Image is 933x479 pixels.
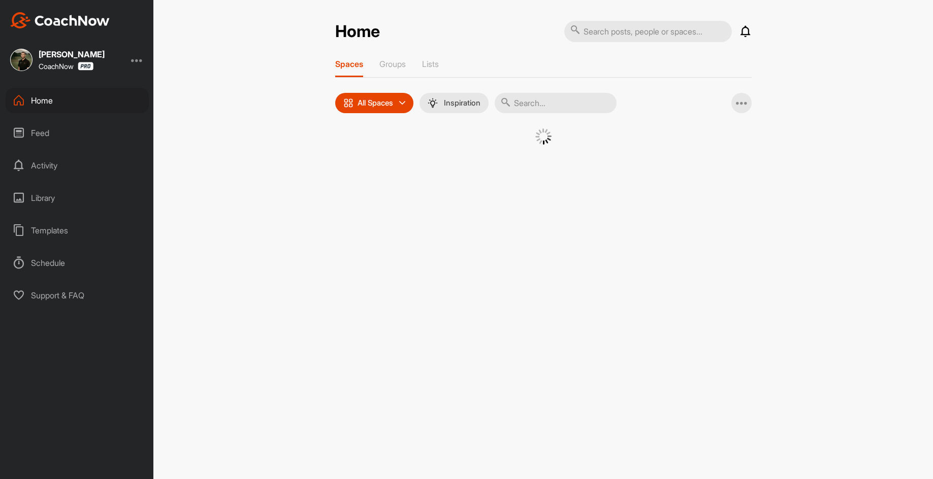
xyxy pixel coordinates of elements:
[6,88,149,113] div: Home
[564,21,732,42] input: Search posts, people or spaces...
[10,12,110,28] img: CoachNow
[6,153,149,178] div: Activity
[6,185,149,211] div: Library
[6,120,149,146] div: Feed
[6,283,149,308] div: Support & FAQ
[358,99,393,107] p: All Spaces
[535,128,552,145] img: G6gVgL6ErOh57ABN0eRmCEwV0I4iEi4d8EwaPGI0tHgoAbU4EAHFLEQAh+QQFCgALACwIAA4AGAASAAAEbHDJSesaOCdk+8xg...
[6,218,149,243] div: Templates
[335,22,380,42] h2: Home
[444,99,480,107] p: Inspiration
[343,98,353,108] img: icon
[78,62,93,71] img: CoachNow Pro
[39,50,105,58] div: [PERSON_NAME]
[379,59,406,69] p: Groups
[422,59,439,69] p: Lists
[495,93,617,113] input: Search...
[428,98,438,108] img: menuIcon
[39,62,93,71] div: CoachNow
[10,49,33,71] img: square_3641e69a23774a22bb1969e55584baa6.jpg
[6,250,149,276] div: Schedule
[335,59,363,69] p: Spaces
